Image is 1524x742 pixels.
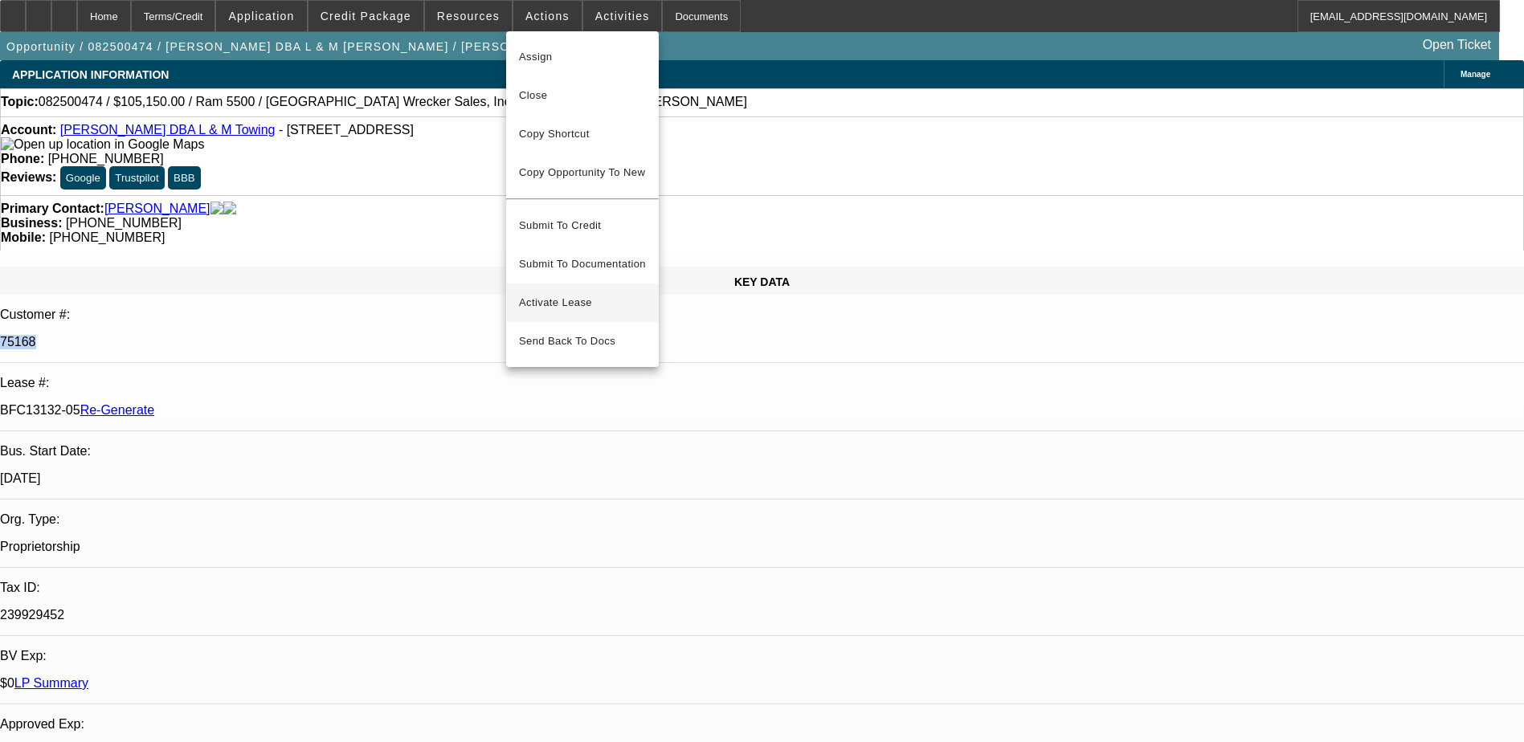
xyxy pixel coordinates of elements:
span: Assign [519,47,646,67]
span: Copy Shortcut [519,124,646,144]
span: Submit To Documentation [519,255,646,274]
span: Submit To Credit [519,216,646,235]
span: Send Back To Docs [519,332,646,351]
span: Activate Lease [519,293,646,312]
span: Copy Opportunity To New [519,166,645,178]
span: Close [519,86,646,105]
